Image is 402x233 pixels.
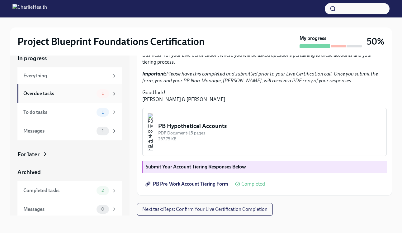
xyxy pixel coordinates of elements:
[23,128,94,134] div: Messages
[142,71,378,84] em: Please have this completed and submitted prior to your Live Certification call. Once you submit t...
[142,178,233,190] a: PB Pre-Work Account Tiering Form
[23,72,109,79] div: Everything
[158,122,381,130] div: PB Hypothetical Accounts
[17,150,122,158] a: For later
[98,110,107,114] span: 1
[17,168,122,176] a: Archived
[17,122,122,140] a: Messages1
[137,203,273,216] button: Next task:Reps: Confirm Your Live Certification Completion
[158,136,381,142] div: 257.75 KB
[98,129,107,133] span: 1
[17,35,205,48] h2: Project Blueprint Foundations Certification
[23,109,94,116] div: To do tasks
[97,207,108,211] span: 0
[241,182,265,187] span: Completed
[300,35,326,42] strong: My progress
[142,206,267,212] span: Next task : Reps: Confirm Your Live Certification Completion
[148,113,153,151] img: PB Hypothetical Accounts
[17,200,122,219] a: Messages0
[98,91,107,96] span: 1
[17,181,122,200] a: Completed tasks2
[146,164,246,170] strong: Submit Your Account Tiering Responses Below
[23,206,94,213] div: Messages
[23,90,94,97] div: Overdue tasks
[17,150,40,158] div: For later
[147,181,228,187] span: PB Pre-Work Account Tiering Form
[12,4,47,14] img: CharlieHealth
[98,188,107,193] span: 2
[17,103,122,122] a: To do tasks1
[142,71,166,77] strong: Important:
[17,84,122,103] a: Overdue tasks1
[23,187,94,194] div: Completed tasks
[158,130,381,136] div: PDF Document • 15 pages
[367,36,385,47] h3: 50%
[142,108,387,156] button: PB Hypothetical AccountsPDF Document•15 pages257.75 KB
[17,54,122,62] a: In progress
[142,89,387,103] p: Good luck! [PERSON_NAME] & [PERSON_NAME]
[17,67,122,84] a: Everything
